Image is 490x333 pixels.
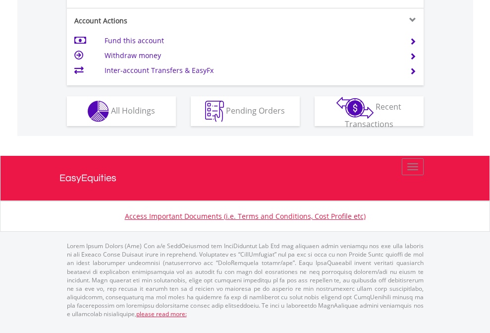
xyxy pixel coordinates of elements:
[136,310,187,318] a: please read more:
[191,96,300,126] button: Pending Orders
[59,156,431,200] a: EasyEquities
[336,97,374,119] img: transactions-zar-wht.png
[105,63,397,78] td: Inter-account Transfers & EasyFx
[67,96,176,126] button: All Holdings
[226,105,285,116] span: Pending Orders
[125,211,366,221] a: Access Important Documents (i.e. Terms and Conditions, Cost Profile etc)
[88,101,109,122] img: holdings-wht.png
[67,242,424,318] p: Lorem Ipsum Dolors (Ame) Con a/e SeddOeiusmod tem InciDiduntut Lab Etd mag aliquaen admin veniamq...
[205,101,224,122] img: pending_instructions-wht.png
[105,48,397,63] td: Withdraw money
[105,33,397,48] td: Fund this account
[315,96,424,126] button: Recent Transactions
[67,16,245,26] div: Account Actions
[111,105,155,116] span: All Holdings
